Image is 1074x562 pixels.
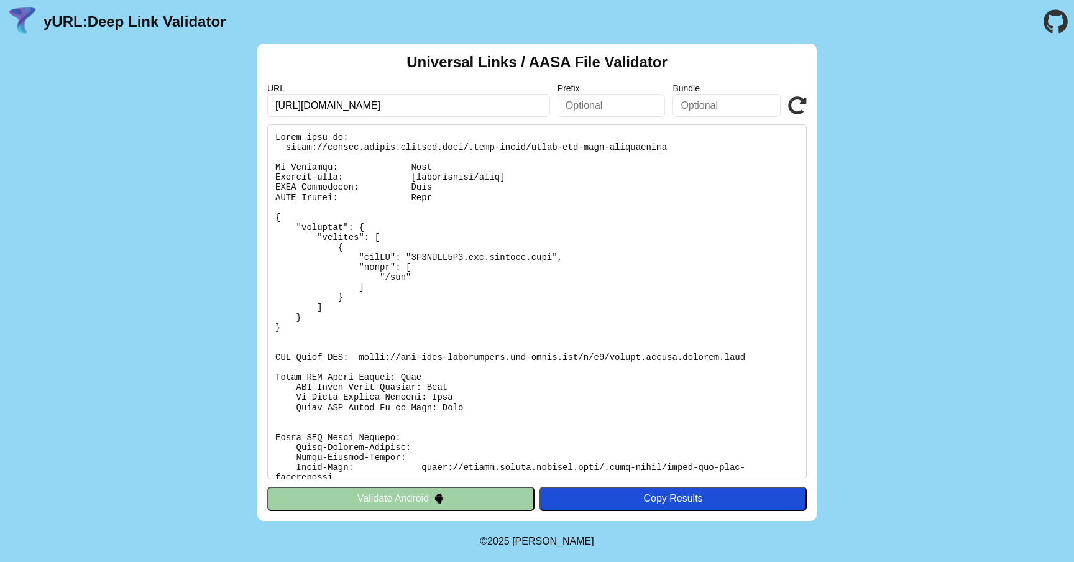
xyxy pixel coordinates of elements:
label: Bundle [672,83,781,93]
input: Required [267,94,550,117]
footer: © [480,521,594,562]
pre: Lorem ipsu do: sitam://consec.adipis.elitsed.doei/.temp-incid/utlab-etd-magn-aliquaenima Mi Venia... [267,124,807,479]
div: Copy Results [546,493,801,504]
img: yURL Logo [6,6,39,38]
button: Copy Results [539,487,807,510]
img: droidIcon.svg [434,493,444,504]
button: Validate Android [267,487,535,510]
span: 2025 [487,536,510,546]
label: URL [267,83,550,93]
a: Michael Ibragimchayev's Personal Site [512,536,594,546]
input: Optional [558,94,666,117]
h2: Universal Links / AASA File Validator [406,53,668,71]
label: Prefix [558,83,666,93]
a: yURL:Deep Link Validator [44,13,226,30]
input: Optional [672,94,781,117]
